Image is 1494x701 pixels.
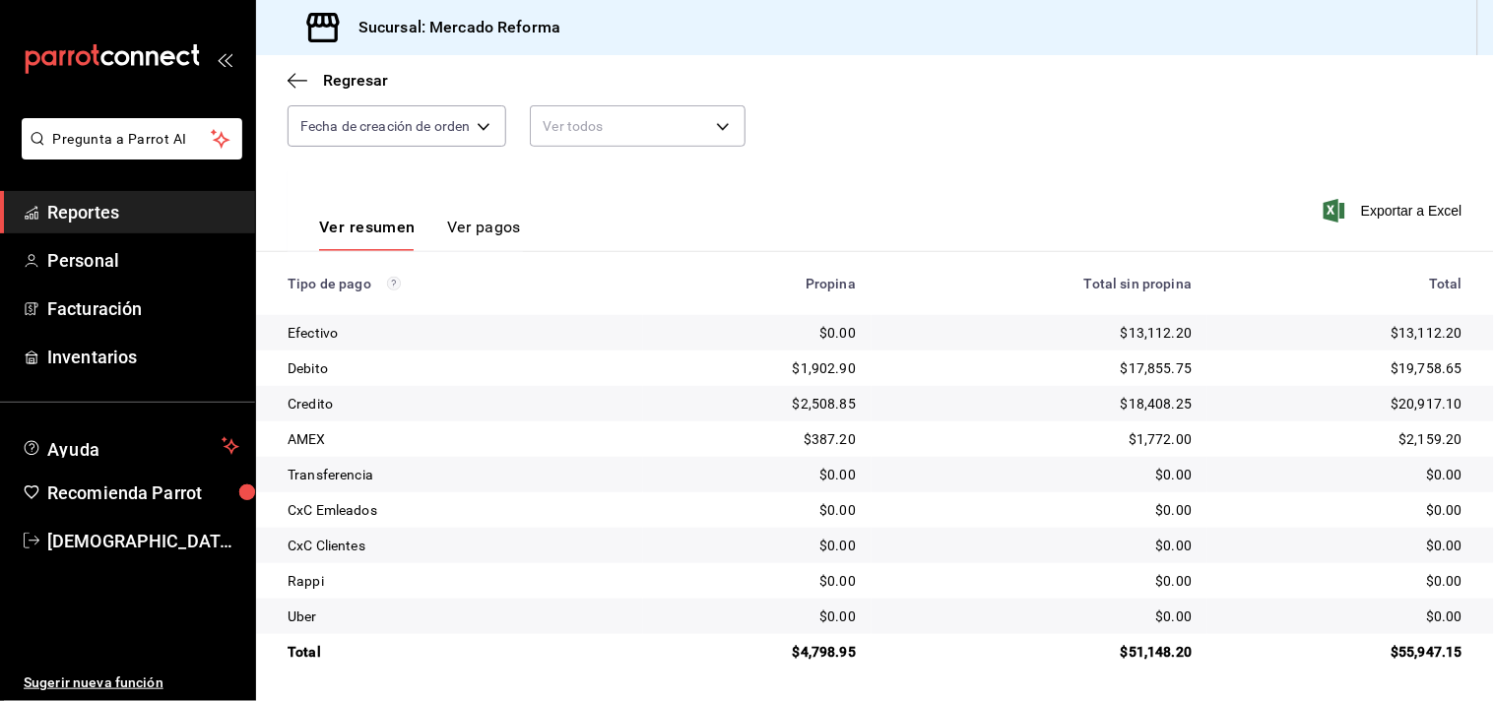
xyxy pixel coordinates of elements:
div: $0.00 [887,465,1192,484]
div: $19,758.65 [1223,358,1462,378]
div: $387.20 [659,429,856,449]
div: CxC Clientes [288,536,627,555]
div: $17,855.75 [887,358,1192,378]
div: Total [288,642,627,662]
div: Efectivo [288,323,627,343]
div: $0.00 [659,571,856,591]
div: Transferencia [288,465,627,484]
span: Recomienda Parrot [47,479,239,506]
a: Pregunta a Parrot AI [14,143,242,163]
div: CxC Emleados [288,500,627,520]
div: $0.00 [887,536,1192,555]
div: $0.00 [1223,465,1462,484]
div: $4,798.95 [659,642,856,662]
button: open_drawer_menu [217,51,232,67]
div: $2,508.85 [659,394,856,414]
div: $0.00 [887,500,1192,520]
div: $0.00 [1223,536,1462,555]
div: $13,112.20 [887,323,1192,343]
div: $0.00 [659,500,856,520]
div: $18,408.25 [887,394,1192,414]
button: Ver resumen [319,218,416,251]
div: $2,159.20 [1223,429,1462,449]
div: $0.00 [1223,606,1462,626]
div: $0.00 [659,606,856,626]
div: $1,902.90 [659,358,856,378]
div: $0.00 [659,323,856,343]
div: Rappi [288,571,627,591]
div: Propina [659,276,856,291]
span: Ayuda [47,434,214,458]
div: $0.00 [887,606,1192,626]
button: Regresar [288,71,388,90]
div: Debito [288,358,627,378]
span: Regresar [323,71,388,90]
h3: Sucursal: Mercado Reforma [343,16,560,39]
span: Facturación [47,295,239,322]
div: AMEX [288,429,627,449]
div: $0.00 [887,571,1192,591]
span: [DEMOGRAPHIC_DATA] De la [PERSON_NAME] [47,528,239,554]
div: Total [1223,276,1462,291]
div: $0.00 [1223,500,1462,520]
div: $1,772.00 [887,429,1192,449]
div: $51,148.20 [887,642,1192,662]
div: Credito [288,394,627,414]
span: Pregunta a Parrot AI [53,129,212,150]
div: $13,112.20 [1223,323,1462,343]
div: $0.00 [659,465,856,484]
button: Pregunta a Parrot AI [22,118,242,159]
span: Inventarios [47,344,239,370]
div: Total sin propina [887,276,1192,291]
svg: Los pagos realizados con Pay y otras terminales son montos brutos. [387,277,401,290]
div: Uber [288,606,627,626]
span: Sugerir nueva función [24,672,239,693]
button: Ver pagos [447,218,521,251]
div: Ver todos [530,105,746,147]
div: Tipo de pago [288,276,627,291]
button: Exportar a Excel [1328,199,1462,223]
span: Fecha de creación de orden [300,116,470,136]
div: $0.00 [1223,571,1462,591]
span: Personal [47,247,239,274]
div: $55,947.15 [1223,642,1462,662]
div: navigation tabs [319,218,521,251]
div: $0.00 [659,536,856,555]
span: Reportes [47,199,239,225]
div: $20,917.10 [1223,394,1462,414]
